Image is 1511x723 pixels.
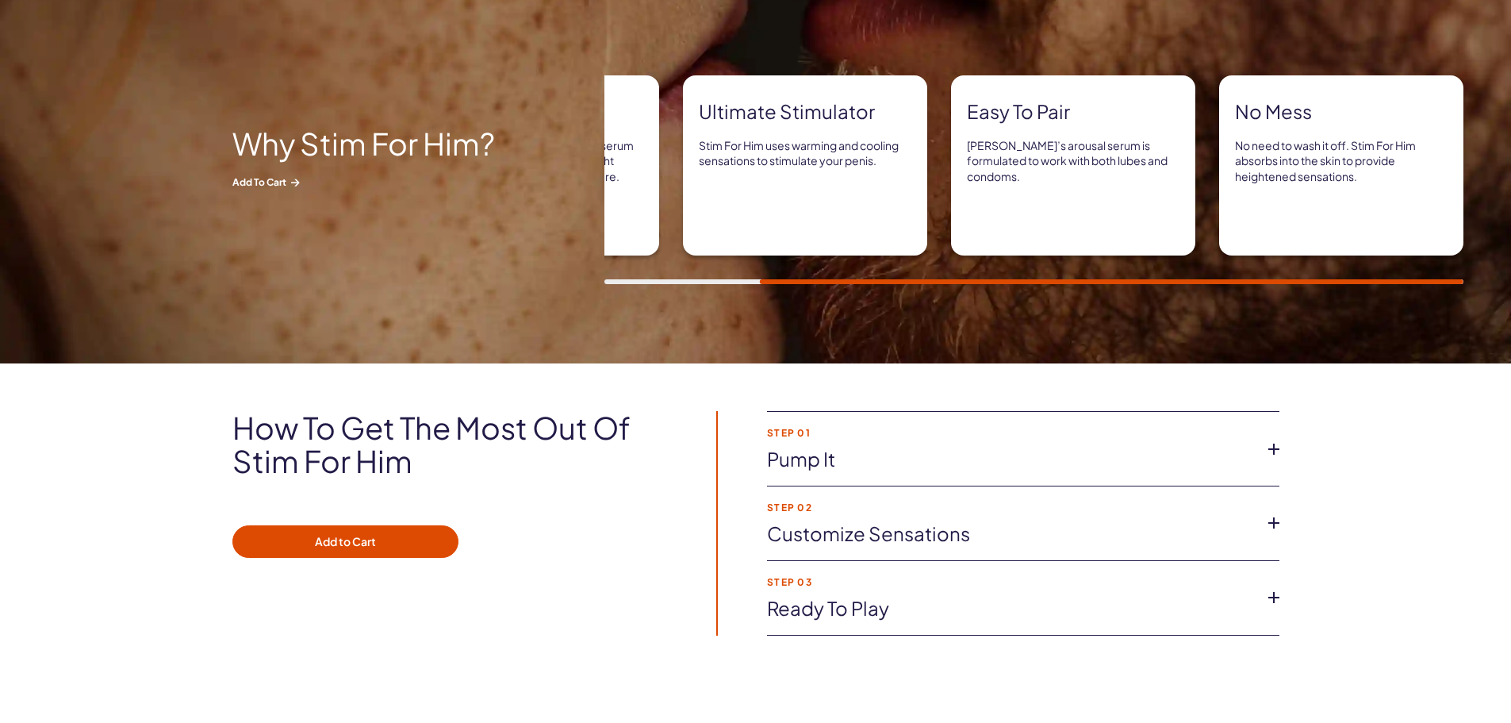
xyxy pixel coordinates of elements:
span: Add to Cart [232,175,518,189]
strong: Step 03 [767,577,1254,587]
strong: Step 02 [767,502,1254,513]
p: No need to wash it off. Stim For Him absorbs into the skin to provide heightened sensations. [1235,138,1448,185]
p: Stim For Him uses warming and cooling sensations to stimulate your penis. [699,138,911,169]
strong: No mess [1235,98,1448,125]
h2: Why Stim for Him? [232,126,518,160]
p: [PERSON_NAME]’s arousal serum is formulated to work with both lubes and condoms. [967,138,1179,185]
strong: Ultimate stimulator [699,98,911,125]
a: Customize Sensations [767,521,1254,548]
a: Ready to Play [767,595,1254,622]
strong: Step 01 [767,428,1254,438]
strong: Easy to pair [967,98,1179,125]
a: Pump It [767,446,1254,473]
button: Add to Cart [232,525,458,559]
h2: How to get the most out of Stim for Him [232,411,672,478]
